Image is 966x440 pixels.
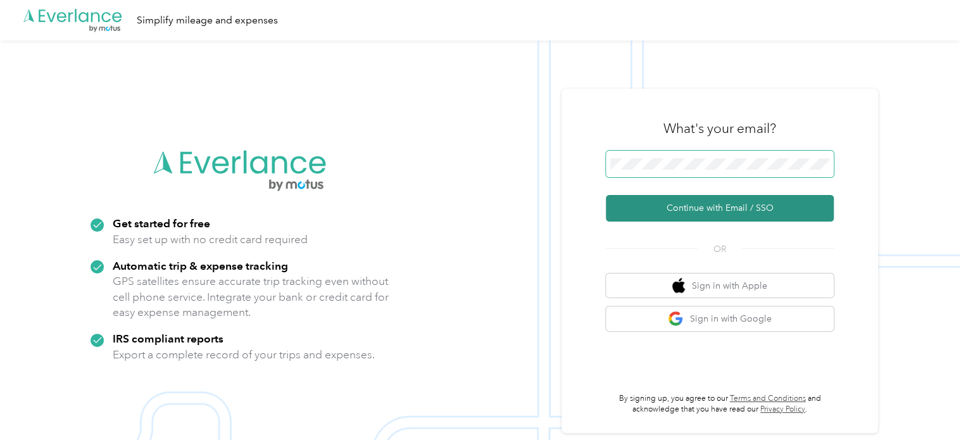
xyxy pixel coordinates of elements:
button: Continue with Email / SSO [606,195,834,222]
span: OR [698,242,742,256]
strong: Get started for free [113,217,210,230]
a: Privacy Policy [760,405,805,414]
div: Simplify mileage and expenses [137,13,278,28]
p: Export a complete record of your trips and expenses. [113,347,375,363]
a: Terms and Conditions [730,394,806,403]
strong: IRS compliant reports [113,332,223,345]
p: By signing up, you agree to our and acknowledge that you have read our . [606,393,834,415]
p: GPS satellites ensure accurate trip tracking even without cell phone service. Integrate your bank... [113,273,389,320]
img: google logo [668,311,684,327]
img: apple logo [672,278,685,294]
p: Easy set up with no credit card required [113,232,308,248]
button: apple logoSign in with Apple [606,273,834,298]
strong: Automatic trip & expense tracking [113,259,288,272]
button: google logoSign in with Google [606,306,834,331]
h3: What's your email? [663,120,776,137]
